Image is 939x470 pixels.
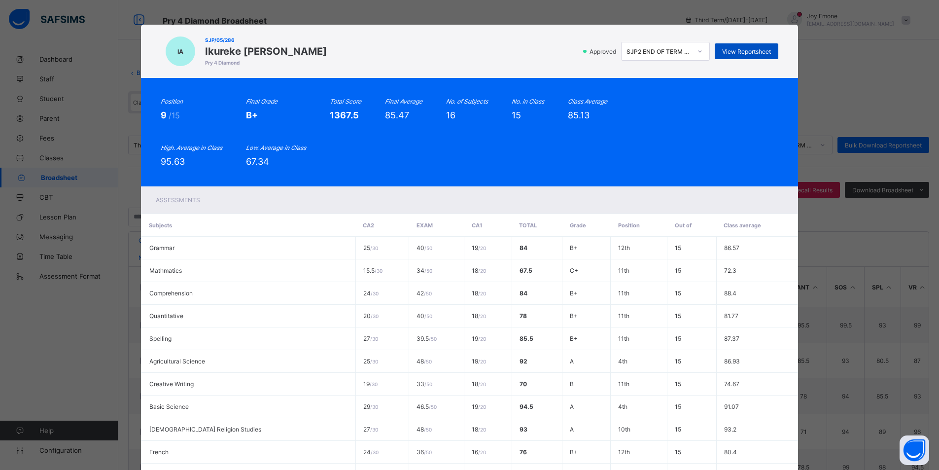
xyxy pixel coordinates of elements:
[724,312,738,320] span: 81.77
[375,268,383,274] span: / 30
[149,312,183,320] span: Quantitative
[724,426,736,433] span: 93.2
[520,289,527,297] span: 84
[417,289,432,297] span: 42
[417,312,432,320] span: 40
[675,448,681,456] span: 15
[371,313,379,319] span: / 30
[478,381,486,387] span: / 20
[478,290,486,296] span: / 20
[570,289,578,297] span: B+
[330,110,359,120] span: 1367.5
[149,426,261,433] span: [DEMOGRAPHIC_DATA] Religion Studies
[675,403,681,410] span: 15
[472,312,486,320] span: 18
[370,381,378,387] span: / 30
[724,380,739,388] span: 74.67
[478,449,486,455] span: / 20
[675,380,681,388] span: 15
[675,222,692,229] span: Out of
[618,222,640,229] span: Position
[161,110,169,120] span: 9
[472,448,486,456] span: 16
[363,222,374,229] span: CA2
[519,222,537,229] span: Total
[570,426,574,433] span: A
[724,335,739,342] span: 87.37
[472,426,486,433] span: 18
[520,448,527,456] span: 76
[512,110,521,120] span: 15
[570,335,578,342] span: B+
[724,222,761,229] span: Class average
[363,244,378,252] span: 25
[478,336,486,342] span: / 20
[478,268,486,274] span: / 20
[618,426,630,433] span: 10th
[246,110,258,120] span: B+
[724,358,740,365] span: 86.93
[370,427,378,433] span: / 30
[363,335,378,342] span: 27
[149,244,174,252] span: Grammar
[161,156,185,167] span: 95.63
[246,144,306,151] i: Low. Average in Class
[149,335,172,342] span: Spelling
[618,448,630,456] span: 12th
[370,404,378,410] span: / 30
[429,404,437,410] span: / 50
[520,380,527,388] span: 70
[570,358,574,365] span: A
[417,426,432,433] span: 48
[385,110,409,120] span: 85.47
[512,98,544,105] i: No. in Class
[371,290,379,296] span: / 30
[205,45,327,57] span: Ikureke [PERSON_NAME]
[724,403,739,410] span: 91.07
[675,426,681,433] span: 15
[424,313,432,319] span: / 50
[330,98,361,105] i: Total Score
[429,336,437,342] span: / 50
[520,426,527,433] span: 93
[724,244,739,252] span: 86.57
[149,380,194,388] span: Creative Writing
[246,156,269,167] span: 67.34
[570,222,586,229] span: Grade
[520,403,533,410] span: 94.5
[618,289,629,297] span: 11th
[246,98,278,105] i: Final Grade
[363,448,379,456] span: 24
[724,448,737,456] span: 80.4
[446,98,488,105] i: No. of Subjects
[363,380,378,388] span: 19
[478,313,486,319] span: / 20
[618,403,627,410] span: 4th
[424,245,432,251] span: / 50
[675,289,681,297] span: 15
[417,267,432,274] span: 34
[424,381,432,387] span: / 50
[520,335,533,342] span: 85.5
[675,358,681,365] span: 15
[177,48,183,55] span: IA
[618,380,629,388] span: 11th
[478,245,486,251] span: / 20
[520,267,532,274] span: 67.5
[472,335,486,342] span: 19
[417,335,437,342] span: 39.5
[520,244,527,252] span: 84
[371,449,379,455] span: / 30
[626,48,692,55] div: SJP2 END OF TERM REPORT
[724,289,736,297] span: 88.4
[149,358,205,365] span: Agricultural Science
[370,359,378,364] span: / 30
[424,427,432,433] span: / 50
[363,312,379,320] span: 20
[570,244,578,252] span: B+
[472,403,486,410] span: 19
[570,380,574,388] span: B
[472,358,486,365] span: 19
[446,110,455,120] span: 16
[675,335,681,342] span: 15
